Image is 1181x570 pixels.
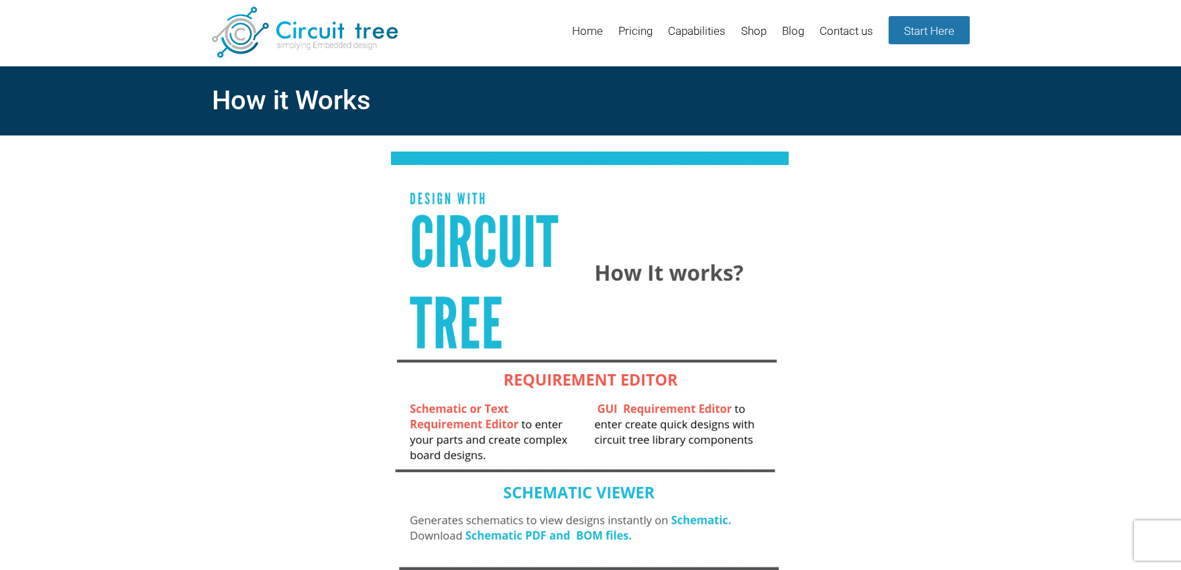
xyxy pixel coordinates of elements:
a: Blog [782,15,804,59]
a: Capabilities [668,15,726,59]
a: Pricing [618,15,653,59]
img: Circuit Tree [212,7,398,58]
a: Start Here [889,16,970,44]
a: Contact us [820,15,873,59]
a: Shop [741,15,767,59]
a: Home [572,15,603,59]
h2: How it Works [212,78,970,124]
